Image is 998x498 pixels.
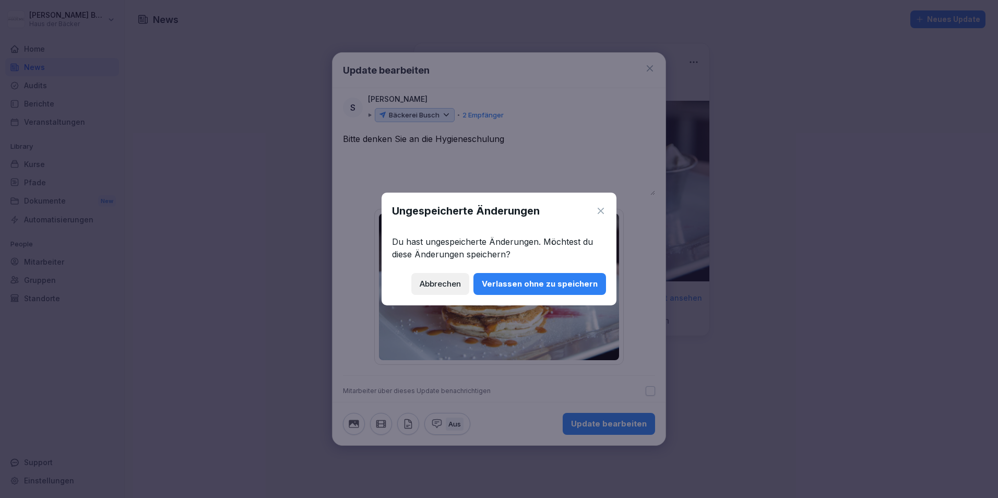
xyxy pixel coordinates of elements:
button: Verlassen ohne zu speichern [473,273,606,295]
div: Abbrechen [420,278,461,290]
h1: Ungespeicherte Änderungen [392,203,540,219]
p: Du hast ungespeicherte Änderungen. Möchtest du diese Änderungen speichern? [392,235,606,260]
div: Verlassen ohne zu speichern [482,278,598,290]
button: Abbrechen [411,273,469,295]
